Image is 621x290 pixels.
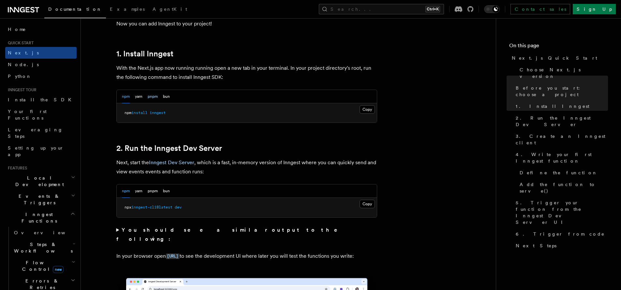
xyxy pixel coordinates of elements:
[116,158,377,176] p: Next, start the , which is a fast, in-memory version of Inngest where you can quickly send and vi...
[520,169,598,176] span: Define the function
[11,259,72,272] span: Flow Control
[149,159,194,166] a: Inngest Dev Server
[163,184,170,198] button: bun
[5,70,77,82] a: Python
[116,252,377,261] p: In your browser open to see the development UI where later you will test the functions you write:
[150,110,166,115] span: inngest
[5,172,77,190] button: Local Development
[8,145,64,157] span: Setting up your app
[513,130,608,149] a: 3. Create an Inngest client
[360,105,375,114] button: Copy
[131,205,172,210] span: inngest-cli@latest
[116,225,377,244] summary: You should see a similar output to the following:
[5,209,77,227] button: Inngest Functions
[135,184,142,198] button: yarn
[513,149,608,167] a: 4. Write your first Inngest function
[163,90,170,103] button: bun
[517,167,608,179] a: Define the function
[8,50,39,55] span: Next.js
[116,19,377,28] p: Now you can add Inngest to your project!
[116,49,173,58] a: 1. Install Inngest
[520,66,608,80] span: Choose Next.js version
[5,106,77,124] a: Your first Functions
[513,112,608,130] a: 2. Run the Inngest Dev Server
[517,179,608,197] a: Add the function to serve()
[516,103,589,109] span: 1. Install Inngest
[516,115,608,128] span: 2. Run the Inngest Dev Server
[516,85,608,98] span: Before you start: choose a project
[8,127,63,139] span: Leveraging Steps
[513,228,608,240] a: 6. Trigger from code
[106,2,149,18] a: Examples
[125,205,131,210] span: npx
[425,6,440,12] kbd: Ctrl+K
[513,240,608,252] a: Next Steps
[135,90,142,103] button: yarn
[5,94,77,106] a: Install the SDK
[5,47,77,59] a: Next.js
[5,59,77,70] a: Node.js
[14,230,81,235] span: Overview
[8,74,32,79] span: Python
[149,2,191,18] a: AgentKit
[116,227,347,242] strong: You should see a similar output to the following:
[8,26,26,33] span: Home
[513,82,608,100] a: Before you start: choose a project
[516,133,608,146] span: 3. Create an Inngest client
[122,90,130,103] button: npm
[148,184,158,198] button: pnpm
[116,144,222,153] a: 2. Run the Inngest Dev Server
[153,7,187,12] span: AgentKit
[8,97,75,102] span: Install the SDK
[509,52,608,64] a: Next.js Quick Start
[516,199,608,225] span: 5. Trigger your function from the Inngest Dev Server UI
[513,100,608,112] a: 1. Install Inngest
[520,181,608,194] span: Add the function to serve()
[513,197,608,228] a: 5. Trigger your function from the Inngest Dev Server UI
[5,23,77,35] a: Home
[148,90,158,103] button: pnpm
[11,241,73,254] span: Steps & Workflows
[8,109,47,121] span: Your first Functions
[5,87,37,93] span: Inngest tour
[8,62,39,67] span: Node.js
[44,2,106,18] a: Documentation
[11,227,77,239] a: Overview
[319,4,444,14] button: Search...Ctrl+K
[5,166,27,171] span: Features
[573,4,616,14] a: Sign Up
[53,266,64,273] span: new
[166,254,180,259] code: [URL]
[510,4,570,14] a: Contact sales
[360,200,375,208] button: Copy
[5,175,71,188] span: Local Development
[11,257,77,275] button: Flow Controlnew
[484,5,500,13] button: Toggle dark mode
[5,124,77,142] a: Leveraging Steps
[110,7,145,12] span: Examples
[48,7,102,12] span: Documentation
[5,190,77,209] button: Events & Triggers
[5,211,70,224] span: Inngest Functions
[122,184,130,198] button: npm
[516,242,556,249] span: Next Steps
[5,40,34,46] span: Quick start
[125,110,131,115] span: npm
[512,55,597,61] span: Next.js Quick Start
[517,64,608,82] a: Choose Next.js version
[516,231,605,237] span: 6. Trigger from code
[175,205,182,210] span: dev
[509,42,608,52] h4: On this page
[5,142,77,160] a: Setting up your app
[166,253,180,259] a: [URL]
[11,239,77,257] button: Steps & Workflows
[131,110,147,115] span: install
[116,64,377,82] p: With the Next.js app now running running open a new tab in your terminal. In your project directo...
[5,193,71,206] span: Events & Triggers
[516,151,608,164] span: 4. Write your first Inngest function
